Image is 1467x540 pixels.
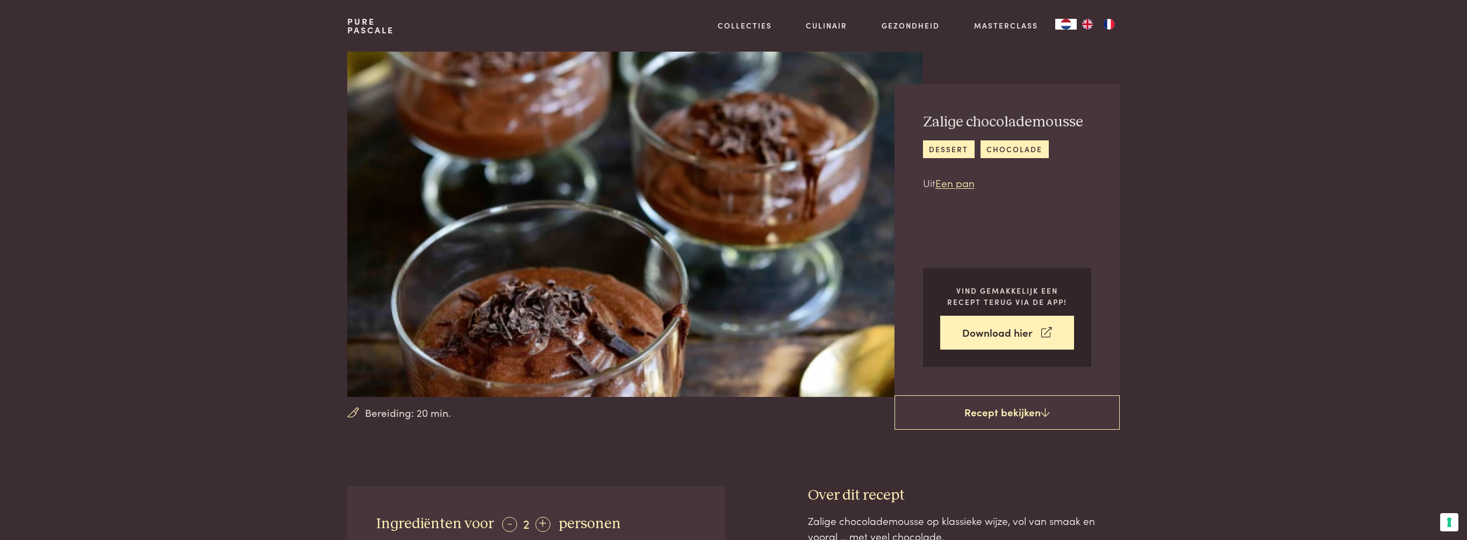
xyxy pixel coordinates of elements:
a: PurePascale [347,17,394,34]
div: + [535,517,550,532]
img: Zalige chocolademousse [347,52,922,397]
a: Gezondheid [882,20,940,31]
a: Masterclass [974,20,1038,31]
a: FR [1098,19,1120,30]
a: Recept bekijken [894,395,1120,430]
h2: Zalige chocolademousse [923,113,1083,132]
a: chocolade [981,140,1049,158]
p: Uit [923,175,1083,191]
a: EN [1077,19,1098,30]
div: Language [1055,19,1077,30]
a: Culinair [806,20,847,31]
h3: Over dit recept [808,486,1120,505]
span: 2 [523,514,529,532]
aside: Language selected: Nederlands [1055,19,1120,30]
a: Collecties [718,20,772,31]
a: dessert [923,140,975,158]
button: Uw voorkeuren voor toestemming voor trackingtechnologieën [1440,513,1458,531]
a: Download hier [940,316,1074,350]
a: Een pan [935,175,975,190]
a: NL [1055,19,1077,30]
span: Ingrediënten voor [376,516,494,531]
p: Vind gemakkelijk een recept terug via de app! [940,285,1074,307]
div: - [502,517,517,532]
span: personen [559,516,621,531]
span: Bereiding: 20 min. [365,405,451,421]
ul: Language list [1077,19,1120,30]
